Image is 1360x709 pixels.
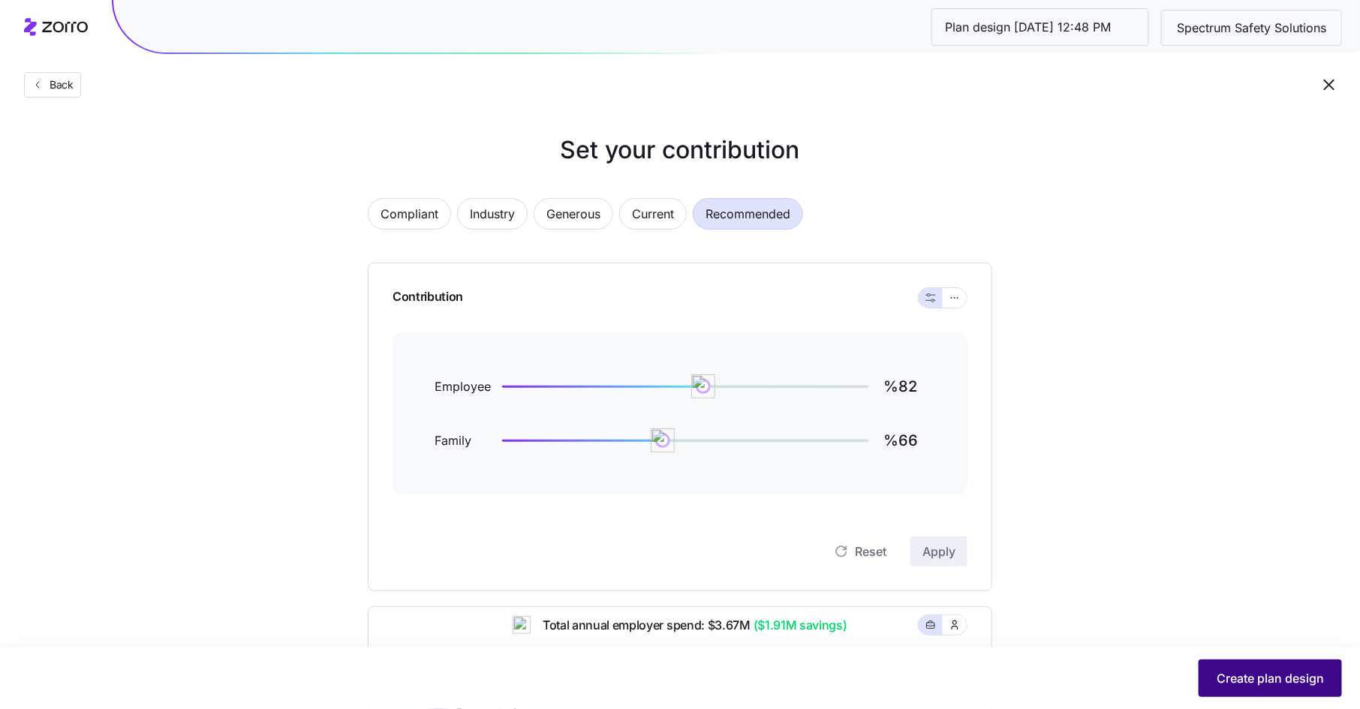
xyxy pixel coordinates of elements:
[910,536,967,566] button: Apply
[381,199,438,229] span: Compliant
[513,616,531,634] img: ai-icon.png
[470,199,515,229] span: Industry
[435,377,499,396] span: Employee
[751,616,847,635] span: ($1.91M savings)
[393,287,463,308] span: Contribution
[693,198,803,230] button: Recommended
[531,616,847,635] span: Total annual employer spend: $3.67M
[855,542,886,560] span: Reset
[1199,659,1342,697] button: Create plan design
[822,536,898,566] button: Reset
[546,199,600,229] span: Generous
[922,542,955,560] span: Apply
[368,198,451,230] button: Compliant
[632,199,674,229] span: Current
[1165,19,1338,38] span: Spectrum Safety Solutions
[24,72,81,98] button: Back
[44,77,74,92] span: Back
[457,198,528,230] button: Industry
[308,132,1052,168] h1: Set your contribution
[1217,669,1324,687] span: Create plan design
[651,428,675,452] img: ai-icon.png
[706,199,790,229] span: Recommended
[435,431,499,450] span: Family
[691,374,715,398] img: ai-icon.png
[619,198,687,230] button: Current
[534,198,613,230] button: Generous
